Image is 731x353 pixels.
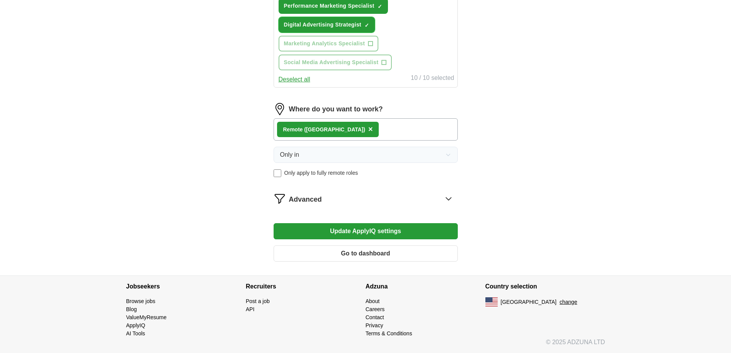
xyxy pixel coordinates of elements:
[284,21,361,29] span: Digital Advertising Strategist
[126,306,137,312] a: Blog
[126,298,155,304] a: Browse jobs
[289,104,383,114] label: Where do you want to work?
[366,298,380,304] a: About
[274,192,286,205] img: filter
[283,126,365,134] div: Remote ([GEOGRAPHIC_DATA])
[120,338,611,353] div: © 2025 ADZUNA LTD
[559,298,577,306] button: change
[274,223,458,239] button: Update ApplyIQ settings
[366,322,383,328] a: Privacy
[274,169,281,177] input: Only apply to fully remote roles
[284,169,358,177] span: Only apply to fully remote roles
[279,36,379,51] button: Marketing Analytics Specialist
[126,330,145,336] a: AI Tools
[284,58,379,66] span: Social Media Advertising Specialist
[274,103,286,115] img: location.png
[246,306,255,312] a: API
[126,314,167,320] a: ValueMyResume
[368,125,373,133] span: ×
[378,3,382,10] span: ✓
[126,322,145,328] a: ApplyIQ
[246,298,270,304] a: Post a job
[366,330,412,336] a: Terms & Conditions
[501,298,557,306] span: [GEOGRAPHIC_DATA]
[289,194,322,205] span: Advanced
[366,306,385,312] a: Careers
[485,276,605,297] h4: Country selection
[365,22,369,28] span: ✓
[280,150,299,159] span: Only in
[366,314,384,320] a: Contact
[274,245,458,262] button: Go to dashboard
[279,55,392,70] button: Social Media Advertising Specialist
[284,40,365,48] span: Marketing Analytics Specialist
[485,297,498,307] img: US flag
[411,73,454,84] div: 10 / 10 selected
[279,75,310,84] button: Deselect all
[284,2,375,10] span: Performance Marketing Specialist
[274,147,458,163] button: Only in
[368,124,373,135] button: ×
[279,17,375,33] button: Digital Advertising Strategist✓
